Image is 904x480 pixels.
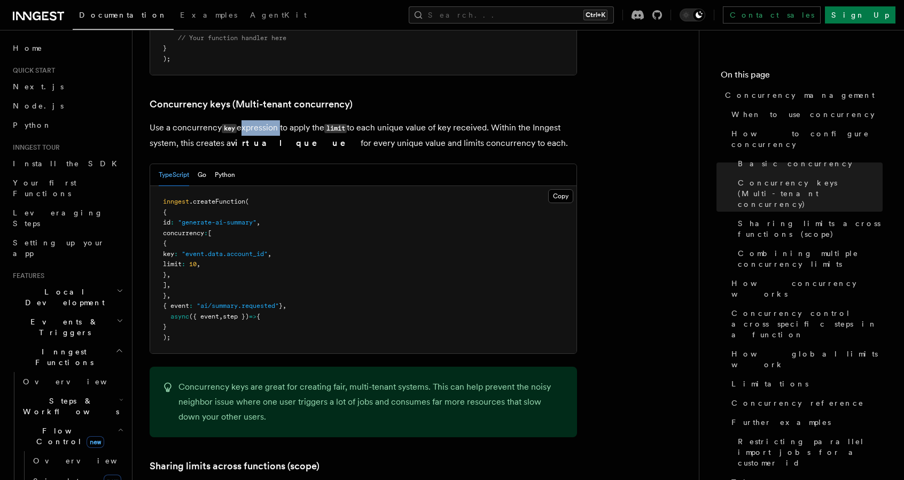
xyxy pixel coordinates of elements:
span: How global limits work [731,349,883,370]
span: , [167,271,170,278]
a: Next.js [9,77,126,96]
span: : [174,250,178,258]
button: Inngest Functions [9,342,126,372]
span: , [268,250,271,258]
span: , [167,281,170,289]
span: Concurrency management [725,90,875,100]
a: Documentation [73,3,174,30]
button: Go [198,164,206,186]
span: .createFunction [189,198,245,205]
span: : [170,219,174,226]
span: , [167,292,170,299]
a: Sharing limits across functions (scope) [734,214,883,244]
a: Restricting parallel import jobs for a customer id [734,432,883,473]
span: Install the SDK [13,159,123,168]
span: "event.data.account_id" [182,250,268,258]
a: Concurrency keys (Multi-tenant concurrency) [150,97,353,112]
span: : [189,302,193,309]
span: 10 [189,260,197,268]
span: , [197,260,200,268]
span: key [163,250,174,258]
span: step }) [223,313,249,320]
span: Quick start [9,66,55,75]
a: Concurrency management [721,86,883,105]
span: Limitations [731,378,808,389]
p: Use a concurrency expression to apply the to each unique value of key received. Within the Innges... [150,120,577,151]
a: Overview [29,451,126,470]
span: concurrency [163,229,204,237]
span: "generate-ai-summary" [178,219,256,226]
span: Concurrency keys (Multi-tenant concurrency) [738,177,883,210]
span: Sharing limits across functions (scope) [738,218,883,239]
span: => [249,313,256,320]
h4: On this page [721,68,883,86]
span: } [163,44,167,52]
span: ); [163,55,170,63]
span: Concurrency reference [731,398,864,408]
span: When to use concurrency [731,109,875,120]
span: Events & Triggers [9,316,116,338]
span: "ai/summary.requested" [197,302,279,309]
a: When to use concurrency [727,105,883,124]
a: Setting up your app [9,233,126,263]
span: How to configure concurrency [731,128,883,150]
span: Local Development [9,287,116,308]
button: Toggle dark mode [680,9,705,21]
span: Steps & Workflows [19,396,119,417]
span: limit [163,260,182,268]
span: id [163,219,170,226]
a: Your first Functions [9,173,126,203]
a: Concurrency reference [727,393,883,413]
span: How concurrency works [731,278,883,299]
span: { [163,208,167,216]
button: Steps & Workflows [19,391,126,421]
a: Sharing limits across functions (scope) [150,459,319,474]
button: Python [215,164,235,186]
span: Home [13,43,43,53]
a: Overview [19,372,126,391]
strong: virtual queue [231,138,361,148]
span: Restricting parallel import jobs for a customer id [738,436,883,468]
a: Basic concurrency [734,154,883,173]
code: key [222,124,237,133]
a: Concurrency control across specific steps in a function [727,304,883,344]
a: Leveraging Steps [9,203,126,233]
a: Install the SDK [9,154,126,173]
span: } [163,271,167,278]
span: ({ event [189,313,219,320]
span: Overview [23,377,133,386]
a: Combining multiple concurrency limits [734,244,883,274]
p: Concurrency keys are great for creating fair, multi-tenant systems. This can help prevent the noi... [178,380,564,424]
span: ); [163,334,170,341]
span: async [170,313,189,320]
span: Flow Control [19,425,118,447]
span: , [219,313,223,320]
span: AgentKit [250,11,307,19]
kbd: Ctrl+K [583,10,607,20]
span: inngest [163,198,189,205]
span: Node.js [13,102,64,110]
span: Further examples [731,417,831,428]
a: How to configure concurrency [727,124,883,154]
span: : [182,260,185,268]
span: } [279,302,283,309]
a: Home [9,38,126,58]
span: ( [245,198,249,205]
span: Leveraging Steps [13,208,103,228]
span: } [163,292,167,299]
span: [ [208,229,212,237]
span: Combining multiple concurrency limits [738,248,883,269]
a: How global limits work [727,344,883,374]
a: Further examples [727,413,883,432]
span: { [163,239,167,247]
span: Documentation [79,11,167,19]
span: ] [163,281,167,289]
span: new [87,436,104,448]
span: Setting up your app [13,238,105,258]
span: Overview [33,456,143,465]
a: Node.js [9,96,126,115]
span: Python [13,121,52,129]
span: { event [163,302,189,309]
span: Next.js [13,82,64,91]
a: Sign Up [825,6,895,24]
